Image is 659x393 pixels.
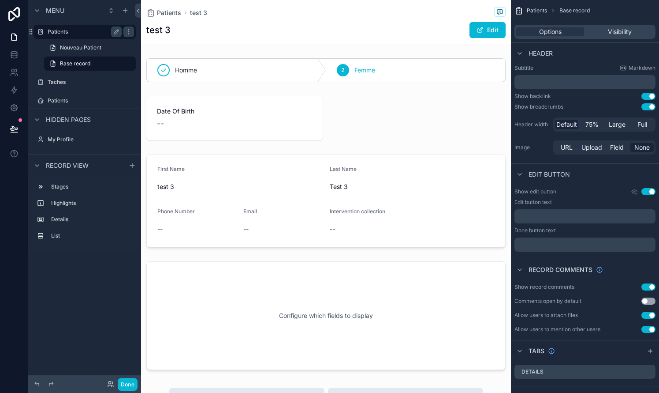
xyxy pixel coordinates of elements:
a: My Profile [34,132,136,147]
span: Menu [46,6,64,15]
span: None [634,143,650,152]
span: Markdown [629,64,655,72]
label: Show edit button [514,188,556,195]
span: Nouveau Patient [60,44,101,51]
span: Base record [60,60,90,67]
label: Header width [514,121,550,128]
div: Comments open by default [514,298,581,305]
a: Taches [34,75,136,89]
button: Done [118,378,138,391]
label: Patients [48,28,118,35]
div: Show breadcrumbs [514,103,563,110]
a: Patients [146,8,181,17]
a: Markdown [620,64,655,72]
label: Patients [48,97,134,104]
label: Subtitle [514,64,533,72]
span: Hidden pages [46,115,91,124]
span: Default [556,120,577,129]
label: Image [514,144,550,151]
span: Upload [581,143,602,152]
span: Large [609,120,625,129]
label: My Profile [48,136,134,143]
div: scrollable content [514,209,655,223]
span: Tabs [529,347,544,355]
div: Allow users to mention other users [514,326,600,333]
label: List [51,232,132,239]
span: Patients [157,8,181,17]
div: scrollable content [514,238,655,252]
div: Show record comments [514,283,574,291]
button: Edit [469,22,506,38]
div: Show backlink [514,93,551,100]
span: Record view [46,161,89,170]
span: Record comments [529,265,592,274]
span: Full [637,120,647,129]
span: 75% [585,120,599,129]
label: Stages [51,183,132,190]
label: Details [521,368,544,375]
span: Visibility [608,27,632,36]
span: Edit button [529,170,570,179]
span: Patients [527,7,547,14]
h1: test 3 [146,24,171,36]
span: Header [529,49,553,58]
label: Taches [48,79,134,86]
span: Options [539,27,562,36]
a: Patients [34,94,136,108]
a: Patients [34,25,136,39]
span: Base record [559,7,590,14]
a: test 3 [190,8,207,17]
span: URL [561,143,573,152]
label: Highlights [51,200,132,207]
a: Base record [44,57,136,71]
label: Edit button text [514,199,552,206]
div: Allow users to attach files [514,312,578,319]
a: Nouveau Patient [44,41,136,55]
div: scrollable content [514,75,655,89]
label: Done button text [514,227,556,234]
div: scrollable content [28,176,141,252]
label: Details [51,216,132,223]
span: Field [610,143,624,152]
